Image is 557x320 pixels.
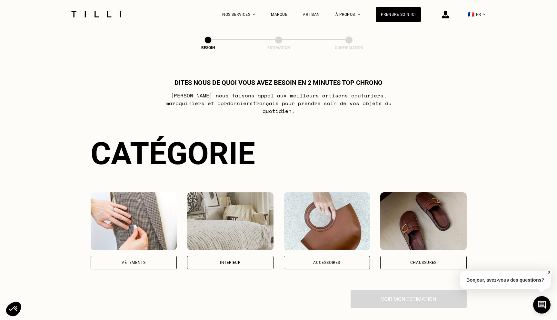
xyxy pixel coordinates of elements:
[460,271,551,289] p: Bonjour, avez-vous des questions?
[317,45,381,50] div: Confirmation
[442,11,449,18] img: icône connexion
[303,12,320,17] a: Artisan
[284,192,370,250] img: Accessoires
[358,14,360,15] img: Menu déroulant à propos
[376,7,421,22] a: Prendre soin ici
[174,79,383,86] h1: Dites nous de quoi vous avez besoin en 2 minutes top chrono
[176,45,240,50] div: Besoin
[271,12,287,17] a: Marque
[122,261,145,265] div: Vêtements
[187,192,274,250] img: Intérieur
[468,11,474,17] span: 🇫🇷
[246,45,311,50] div: Estimation
[410,261,437,265] div: Chaussures
[220,261,240,265] div: Intérieur
[69,11,123,17] img: Logo du service de couturière Tilli
[91,192,177,250] img: Vêtements
[380,192,467,250] img: Chaussures
[546,269,552,276] button: X
[151,92,406,115] p: [PERSON_NAME] nous faisons appel aux meilleurs artisans couturiers , maroquiniers et cordonniers ...
[313,261,340,265] div: Accessoires
[482,14,485,15] img: menu déroulant
[91,135,467,172] div: Catégorie
[253,14,255,15] img: Menu déroulant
